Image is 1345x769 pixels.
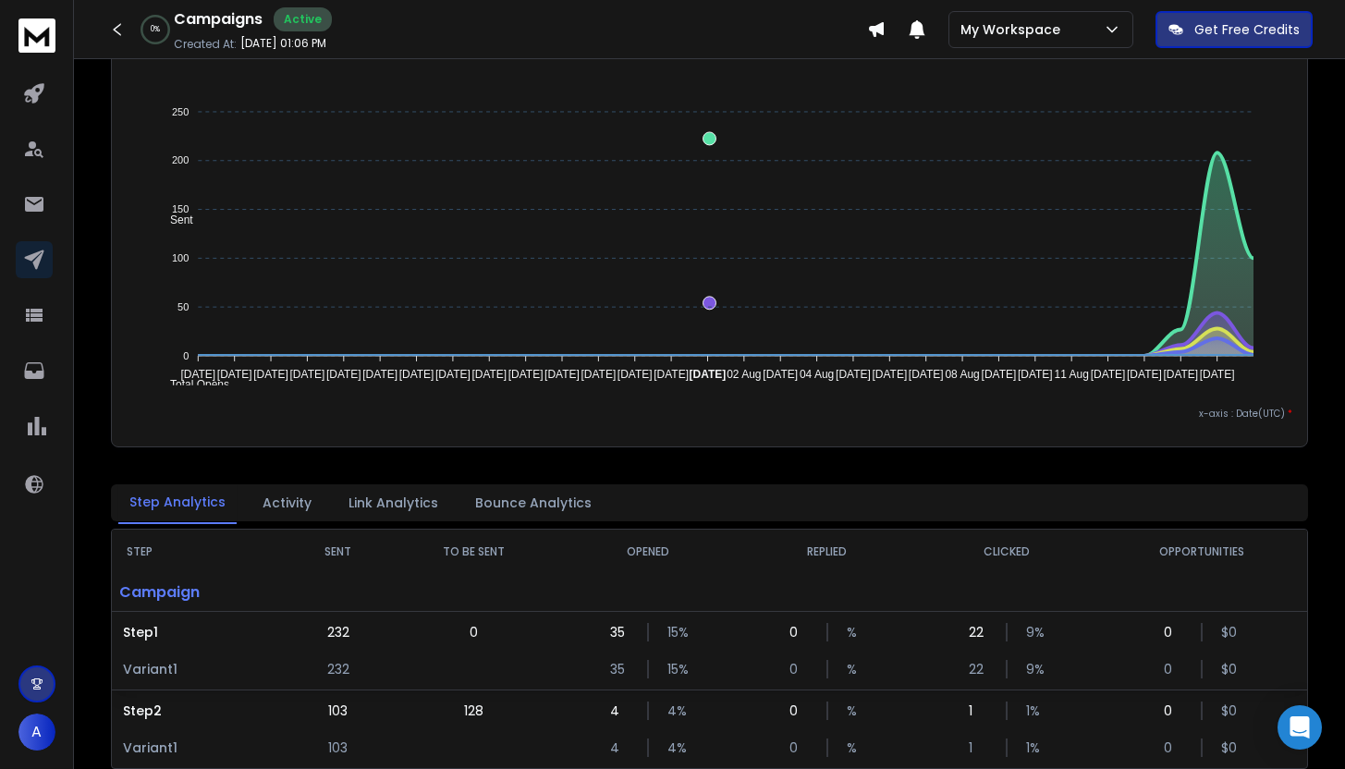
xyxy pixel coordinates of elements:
tspan: [DATE] [289,368,324,381]
tspan: [DATE] [581,368,616,381]
button: Bounce Analytics [464,482,603,523]
p: 4 [610,738,629,757]
p: 35 [610,623,629,641]
p: x-axis : Date(UTC) [127,407,1292,421]
tspan: [DATE] [1200,368,1235,381]
p: Get Free Credits [1194,20,1300,39]
p: Variant 1 [123,660,275,678]
button: Link Analytics [337,482,449,523]
h1: Campaigns [174,8,263,31]
tspan: [DATE] [1018,368,1053,381]
button: Get Free Credits [1155,11,1313,48]
p: 0 [789,738,808,757]
p: $ 0 [1221,623,1240,641]
p: % [847,702,865,720]
tspan: [DATE] [654,368,689,381]
p: 35 [610,660,629,678]
th: OPPORTUNITIES [1097,530,1307,574]
tspan: [DATE] [909,368,944,381]
tspan: 150 [172,203,189,214]
p: 0 [1164,738,1182,757]
p: [DATE] 01:06 PM [240,36,326,51]
tspan: [DATE] [1127,368,1162,381]
tspan: 100 [172,252,189,263]
p: % [847,660,865,678]
p: 22 [969,660,987,678]
p: 9 % [1026,660,1045,678]
div: Active [274,7,332,31]
tspan: [DATE] [1091,368,1126,381]
p: 103 [328,702,348,720]
p: 1 [969,738,987,757]
p: % [847,738,865,757]
p: My Workspace [960,20,1068,39]
th: SENT [287,530,390,574]
tspan: 0 [183,350,189,361]
p: Variant 1 [123,738,275,757]
span: Total Opens [156,378,229,391]
th: CLICKED [917,530,1096,574]
p: 103 [328,738,348,757]
th: TO BE SENT [390,530,558,574]
tspan: [DATE] [617,368,653,381]
p: 1 % [1026,738,1045,757]
p: Created At: [174,37,237,52]
p: Step 2 [123,702,275,720]
p: $ 0 [1221,660,1240,678]
tspan: 08 Aug [946,368,980,381]
tspan: [DATE] [362,368,397,381]
tspan: 50 [177,301,189,312]
p: 0 [470,623,478,641]
p: 9 % [1026,623,1045,641]
p: 15 % [667,660,686,678]
button: Activity [251,482,323,523]
p: 0 % [151,24,160,35]
p: 128 [464,702,483,720]
tspan: 02 Aug [727,368,761,381]
tspan: 250 [172,106,189,117]
tspan: [DATE] [690,368,727,381]
th: REPLIED [738,530,917,574]
p: Step 1 [123,623,275,641]
tspan: [DATE] [508,368,544,381]
tspan: 11 Aug [1055,368,1089,381]
p: 0 [1164,660,1182,678]
tspan: [DATE] [326,368,361,381]
tspan: [DATE] [873,368,908,381]
div: Open Intercom Messenger [1278,705,1322,750]
tspan: [DATE] [763,368,798,381]
tspan: [DATE] [982,368,1017,381]
p: 22 [969,623,987,641]
tspan: [DATE] [398,368,434,381]
button: A [18,714,55,751]
th: OPENED [557,530,737,574]
p: Campaign [112,574,287,611]
tspan: [DATE] [471,368,507,381]
p: 15 % [667,623,686,641]
p: 4 % [667,702,686,720]
tspan: [DATE] [435,368,471,381]
p: 0 [789,660,808,678]
tspan: [DATE] [836,368,871,381]
th: STEP [112,530,287,574]
tspan: 04 Aug [800,368,834,381]
img: logo [18,18,55,53]
tspan: [DATE] [216,368,251,381]
p: % [847,623,865,641]
tspan: [DATE] [544,368,580,381]
p: 1 [969,702,987,720]
p: 4 % [667,738,686,757]
p: $ 0 [1221,702,1240,720]
p: 232 [327,660,349,678]
tspan: 200 [172,155,189,166]
p: 0 [789,623,808,641]
tspan: [DATE] [253,368,288,381]
p: 4 [610,702,629,720]
tspan: [DATE] [1164,368,1199,381]
span: Sent [156,214,193,226]
p: 232 [327,623,349,641]
tspan: [DATE] [180,368,215,381]
button: Step Analytics [118,482,237,524]
p: 1 % [1026,702,1045,720]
